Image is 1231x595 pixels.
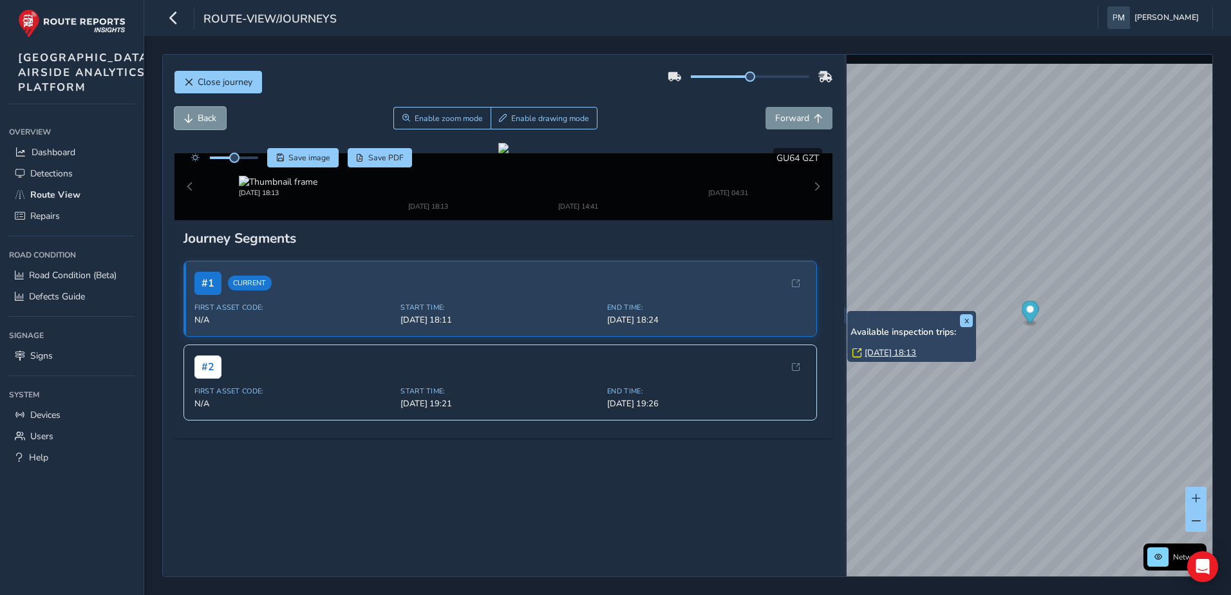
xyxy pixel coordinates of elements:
a: Route View [9,184,135,205]
span: First Asset Code: [194,364,393,374]
span: # 2 [194,334,221,357]
span: First Asset Code: [194,281,393,290]
span: Enable drawing mode [511,113,589,124]
div: Road Condition [9,245,135,265]
div: Open Intercom Messenger [1187,551,1218,582]
a: Repairs [9,205,135,227]
span: Defects Guide [29,290,85,303]
span: N/A [194,376,393,388]
h6: Available inspection trips: [850,327,973,338]
span: [DATE] 18:24 [607,292,806,304]
div: Signage [9,326,135,345]
button: Close journey [174,71,262,93]
button: PDF [348,148,413,167]
span: End Time: [607,281,806,290]
button: Save [267,148,339,167]
span: [DATE] 19:21 [400,376,599,388]
span: Enable zoom mode [415,113,483,124]
div: Overview [9,122,135,142]
img: Thumbnail frame [239,162,317,175]
div: Journey Segments [183,207,824,225]
button: [PERSON_NAME] [1107,6,1203,29]
span: Help [29,451,48,464]
span: Devices [30,409,61,421]
a: Defects Guide [9,286,135,307]
div: [DATE] 14:41 [539,175,617,184]
button: Forward [766,107,832,129]
span: Signs [30,350,53,362]
span: Back [198,112,216,124]
span: Forward [775,112,809,124]
button: Zoom [393,107,491,129]
div: [DATE] 04:31 [689,175,767,184]
img: rr logo [18,9,126,38]
img: diamond-layout [1107,6,1130,29]
span: Detections [30,167,73,180]
span: Route View [30,189,80,201]
img: Thumbnail frame [539,162,617,175]
button: Back [174,107,226,129]
a: Road Condition (Beta) [9,265,135,286]
span: Network [1173,552,1203,562]
span: Start Time: [400,364,599,374]
div: [DATE] 18:13 [389,175,467,184]
span: Current [228,254,272,269]
span: Road Condition (Beta) [29,269,117,281]
button: x [960,314,973,327]
span: Save image [288,153,330,163]
img: Thumbnail frame [689,162,767,175]
span: Start Time: [400,281,599,290]
span: route-view/journeys [203,11,337,29]
div: [DATE] 18:13 [239,175,317,184]
span: [DATE] 19:26 [607,376,806,388]
span: N/A [194,292,393,304]
span: [PERSON_NAME] [1134,6,1199,29]
div: Map marker [1021,301,1038,327]
span: Users [30,430,53,442]
span: Dashboard [32,146,75,158]
a: Detections [9,163,135,184]
span: End Time: [607,364,806,374]
span: GU64 GZT [776,152,819,164]
a: [DATE] 18:13 [865,347,916,359]
a: Signs [9,345,135,366]
span: [GEOGRAPHIC_DATA] AIRSIDE ANALYTICS PLATFORM [18,50,153,95]
button: Draw [491,107,598,129]
span: Close journey [198,76,252,88]
div: System [9,385,135,404]
span: # 1 [194,250,221,273]
a: Dashboard [9,142,135,163]
a: Devices [9,404,135,426]
span: Repairs [30,210,60,222]
span: [DATE] 18:11 [400,292,599,304]
a: Help [9,447,135,468]
img: Thumbnail frame [389,162,467,175]
a: Users [9,426,135,447]
span: Save PDF [368,153,404,163]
